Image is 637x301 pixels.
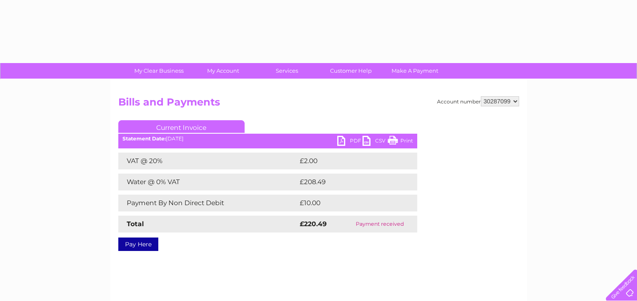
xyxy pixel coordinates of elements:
[123,135,166,142] b: Statement Date:
[118,153,298,169] td: VAT @ 20%
[437,96,519,106] div: Account number
[316,63,386,79] a: Customer Help
[388,136,413,148] a: Print
[118,96,519,112] h2: Bills and Payments
[188,63,258,79] a: My Account
[124,63,194,79] a: My Clear Business
[118,120,245,133] a: Current Invoice
[252,63,322,79] a: Services
[127,220,144,228] strong: Total
[118,174,298,190] td: Water @ 0% VAT
[380,63,450,79] a: Make A Payment
[298,195,400,211] td: £10.00
[300,220,327,228] strong: £220.49
[298,174,402,190] td: £208.49
[362,136,388,148] a: CSV
[298,153,398,169] td: £2.00
[118,238,158,251] a: Pay Here
[342,216,417,232] td: Payment received
[118,136,417,142] div: [DATE]
[337,136,362,148] a: PDF
[118,195,298,211] td: Payment By Non Direct Debit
